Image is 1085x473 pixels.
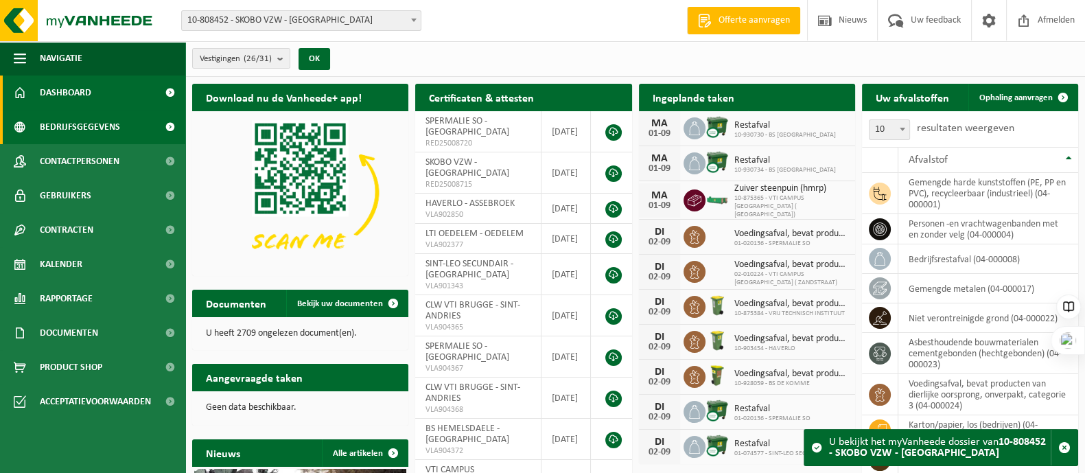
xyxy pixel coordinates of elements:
div: DI [646,297,673,308]
span: HAVERLO - ASSEBROEK [425,198,515,209]
span: Zuiver steenpuin (hmrp) [734,183,848,194]
div: 01-09 [646,129,673,139]
span: SKOBO VZW - [GEOGRAPHIC_DATA] [425,157,509,178]
div: MA [646,118,673,129]
td: personen -en vrachtwagenbanden met en zonder velg (04-000004) [898,214,1078,244]
span: LTI OEDELEM - OEDELEM [425,229,524,239]
span: Acceptatievoorwaarden [40,384,151,419]
button: Vestigingen(26/31) [192,48,290,69]
td: [DATE] [541,224,592,254]
div: MA [646,153,673,164]
img: WB-1100-CU [705,115,729,139]
td: [DATE] [541,254,592,295]
div: 02-09 [646,308,673,317]
count: (26/31) [244,54,272,63]
td: gemengde metalen (04-000017) [898,274,1078,303]
img: HK-XC-10-GN-00 [705,193,729,205]
img: WB-0140-HPE-GN-50 [705,294,729,317]
span: Documenten [40,316,98,350]
td: bedrijfsrestafval (04-000008) [898,244,1078,274]
div: DI [646,262,673,273]
div: 02-09 [646,448,673,457]
span: VLA904372 [425,446,530,457]
div: 02-09 [646,343,673,352]
span: 10-808452 - SKOBO VZW - BRUGGE [181,10,421,31]
td: [DATE] [541,111,592,152]
span: Navigatie [40,41,82,76]
td: [DATE] [541,419,592,460]
h2: Download nu de Vanheede+ app! [192,84,375,111]
label: resultaten weergeven [917,123,1014,134]
span: Voedingsafval, bevat producten van dierlijke oorsprong, onverpakt, categorie 3 [734,229,848,240]
div: 01-09 [646,164,673,174]
div: DI [646,437,673,448]
span: 10-930730 - BS [GEOGRAPHIC_DATA] [734,131,836,139]
div: DI [646,227,673,238]
span: CLW VTI BRUGGE - SINT-ANDRIES [425,382,520,404]
h2: Aangevraagde taken [192,364,316,391]
span: 02-010224 - VTI CAMPUS [GEOGRAPHIC_DATA] ( ZANDSTRAAT) [734,270,848,287]
span: 10-903454 - HAVERLO [734,345,848,353]
span: Product Shop [40,350,102,384]
a: Ophaling aanvragen [968,84,1077,111]
span: 10-875384 - VRIJ TECHNISCH INSTITUUT [734,310,848,318]
td: niet verontreinigde grond (04-000022) [898,303,1078,333]
span: Restafval [734,439,828,450]
img: WB-0060-HPE-GN-50 [705,364,729,387]
span: Afvalstof [909,154,948,165]
span: Kalender [40,247,82,281]
span: SPERMALIE SO - [GEOGRAPHIC_DATA] [425,116,509,137]
div: 02-09 [646,238,673,247]
div: 02-09 [646,413,673,422]
img: WB-1100-CU [705,434,729,457]
button: OK [299,48,330,70]
td: asbesthoudende bouwmaterialen cementgebonden (hechtgebonden) (04-000023) [898,333,1078,374]
span: SINT-LEO SECUNDAIR - [GEOGRAPHIC_DATA] [425,259,513,280]
img: WB-1100-CU [705,399,729,422]
strong: 10-808452 - SKOBO VZW - [GEOGRAPHIC_DATA] [829,437,1046,459]
span: Voedingsafval, bevat producten van dierlijke oorsprong, onverpakt, categorie 3 [734,259,848,270]
div: DI [646,367,673,378]
h2: Certificaten & attesten [415,84,548,111]
td: [DATE] [541,336,592,378]
span: Restafval [734,120,836,131]
span: BS HEMELSDAELE - [GEOGRAPHIC_DATA] [425,424,509,445]
span: VLA904365 [425,322,530,333]
span: RED25008715 [425,179,530,190]
h2: Uw afvalstoffen [862,84,963,111]
span: VLA901343 [425,281,530,292]
span: 01-074577 - SINT-LEO SECUNDAIR [734,450,828,458]
span: Voedingsafval, bevat producten van dierlijke oorsprong, onverpakt, categorie 3 [734,299,848,310]
span: 01-020136 - SPERMALIE SO [734,415,810,423]
span: VLA904368 [425,404,530,415]
a: Bekijk uw documenten [286,290,407,317]
div: DI [646,332,673,343]
span: 10-875365 - VTI CAMPUS [GEOGRAPHIC_DATA] ( [GEOGRAPHIC_DATA]) [734,194,848,219]
span: Bekijk uw documenten [297,299,383,308]
span: 10-928059 - BS DE KOMME [734,380,848,388]
span: 10 [869,119,910,140]
a: Offerte aanvragen [687,7,800,34]
td: [DATE] [541,295,592,336]
span: RED25008720 [425,138,530,149]
div: U bekijkt het myVanheede dossier van [829,430,1051,465]
td: [DATE] [541,378,592,419]
span: Vestigingen [200,49,272,69]
span: Restafval [734,404,810,415]
a: Alle artikelen [322,439,407,467]
span: CLW VTI BRUGGE - SINT-ANDRIES [425,300,520,321]
span: Rapportage [40,281,93,316]
div: 02-09 [646,378,673,387]
p: U heeft 2709 ongelezen document(en). [206,329,395,338]
span: SPERMALIE SO - [GEOGRAPHIC_DATA] [425,341,509,362]
span: Bedrijfsgegevens [40,110,120,144]
div: MA [646,190,673,201]
h2: Nieuws [192,439,254,466]
img: Download de VHEPlus App [192,111,408,273]
span: VLA902850 [425,209,530,220]
h2: Documenten [192,290,280,316]
span: Ophaling aanvragen [979,93,1053,102]
td: gemengde harde kunststoffen (PE, PP en PVC), recycleerbaar (industrieel) (04-000001) [898,173,1078,214]
span: Gebruikers [40,178,91,213]
span: Contactpersonen [40,144,119,178]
